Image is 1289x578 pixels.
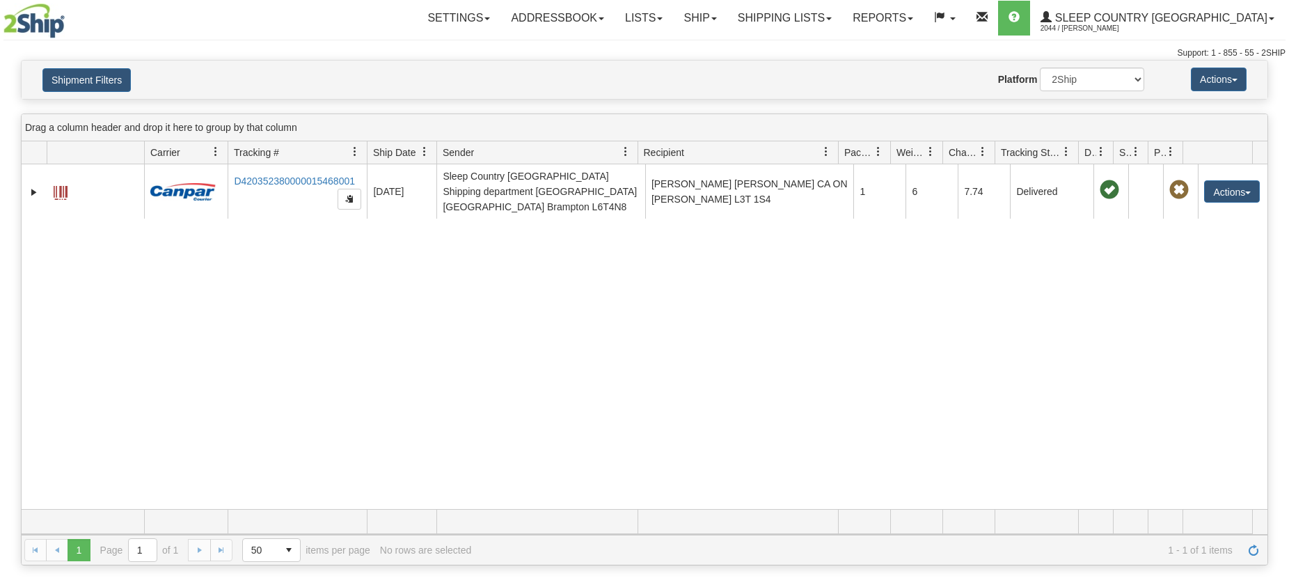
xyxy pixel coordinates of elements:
a: Delivery Status filter column settings [1089,140,1113,164]
span: Shipment Issues [1119,146,1131,159]
label: Platform [998,72,1038,86]
a: Shipping lists [727,1,842,36]
span: Tracking Status [1001,146,1061,159]
td: 7.74 [958,164,1010,219]
a: Ship Date filter column settings [413,140,436,164]
a: Shipment Issues filter column settings [1124,140,1148,164]
button: Actions [1191,68,1247,91]
div: grid grouping header [22,114,1267,141]
a: Weight filter column settings [919,140,942,164]
span: Tracking # [234,146,279,159]
a: Label [54,180,68,202]
a: Sleep Country [GEOGRAPHIC_DATA] 2044 / [PERSON_NAME] [1030,1,1285,36]
a: Refresh [1242,539,1265,561]
span: Charge [949,146,978,159]
button: Shipment Filters [42,68,131,92]
span: items per page [242,538,370,562]
span: Weight [896,146,926,159]
span: 2044 / [PERSON_NAME] [1041,22,1145,36]
a: Reports [842,1,924,36]
input: Page 1 [129,539,157,561]
a: Ship [673,1,727,36]
div: No rows are selected [380,545,472,556]
div: Support: 1 - 855 - 55 - 2SHIP [3,47,1286,59]
button: Copy to clipboard [338,189,361,210]
a: Tracking Status filter column settings [1054,140,1078,164]
span: Page sizes drop down [242,538,301,562]
span: Carrier [150,146,180,159]
button: Actions [1204,180,1260,203]
a: Lists [615,1,673,36]
a: Charge filter column settings [971,140,995,164]
span: Recipient [644,146,684,159]
span: Page 1 [68,539,90,561]
span: Sender [443,146,474,159]
span: Page of 1 [100,538,179,562]
td: Sleep Country [GEOGRAPHIC_DATA] Shipping department [GEOGRAPHIC_DATA] [GEOGRAPHIC_DATA] Brampton ... [436,164,645,219]
a: Recipient filter column settings [814,140,838,164]
td: 1 [853,164,906,219]
span: 50 [251,543,269,557]
a: Packages filter column settings [867,140,890,164]
td: [DATE] [367,164,436,219]
span: Delivery Status [1084,146,1096,159]
iframe: chat widget [1257,218,1288,360]
td: [PERSON_NAME] [PERSON_NAME] CA ON [PERSON_NAME] L3T 1S4 [645,164,854,219]
a: Expand [27,185,41,199]
a: Settings [417,1,500,36]
img: logo2044.jpg [3,3,65,38]
span: 1 - 1 of 1 items [481,545,1233,556]
a: Sender filter column settings [614,140,638,164]
span: Packages [844,146,873,159]
span: Pickup Status [1154,146,1166,159]
span: On time [1100,180,1119,200]
a: D420352380000015468001 [234,175,355,187]
a: Tracking # filter column settings [343,140,367,164]
span: Sleep Country [GEOGRAPHIC_DATA] [1052,12,1267,24]
td: 6 [906,164,958,219]
img: 14 - Canpar [150,183,216,201]
a: Carrier filter column settings [204,140,228,164]
td: Delivered [1010,164,1093,219]
span: select [278,539,300,561]
span: Ship Date [373,146,416,159]
a: Addressbook [500,1,615,36]
span: Pickup Not Assigned [1169,180,1189,200]
a: Pickup Status filter column settings [1159,140,1183,164]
